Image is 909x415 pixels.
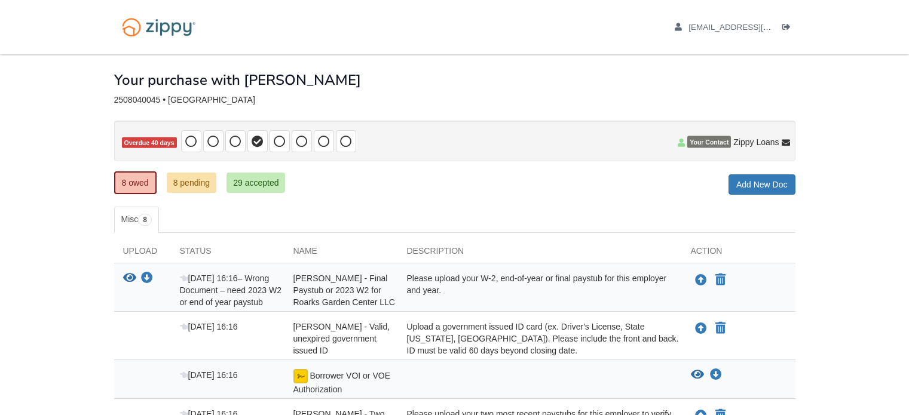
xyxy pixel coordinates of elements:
div: 2508040045 • [GEOGRAPHIC_DATA] [114,95,795,105]
a: Download Borrower VOI or VOE Authorization [710,370,722,380]
div: Upload a government issued ID card (ex. Driver's License, State [US_STATE], [GEOGRAPHIC_DATA]). P... [398,321,682,356]
span: [PERSON_NAME] - Final Paystub or 2023 W2 for Roarks Garden Center LLC [293,273,395,307]
div: – Wrong Document – need 2023 W2 or end of year paystub [171,272,284,308]
span: [DATE] 16:16 [180,370,238,380]
span: [DATE] 16:16 [180,273,238,283]
div: Status [171,245,284,263]
a: Log out [782,23,795,35]
span: [DATE] 16:16 [180,322,238,331]
a: 8 pending [167,173,217,193]
button: Declare Artemio Ramirez - Valid, unexpired government issued ID not applicable [714,321,727,336]
button: View Borrower VOI or VOE Authorization [691,369,704,381]
img: Logo [114,12,203,42]
div: Upload [114,245,171,263]
a: edit profile [675,23,826,35]
span: Zippy Loans [733,136,779,148]
a: 29 accepted [227,173,285,193]
button: Upload Artemio Ramirez - Final Paystub or 2023 W2 for Roarks Garden Center LLC [694,272,708,288]
h1: Your purchase with [PERSON_NAME] [114,72,361,88]
span: Your Contact [687,136,731,148]
span: [PERSON_NAME] - Valid, unexpired government issued ID [293,322,390,355]
button: Declare Artemio Ramirez - Final Paystub or 2023 W2 for Roarks Garden Center LLC not applicable [714,273,727,287]
a: Add New Doc [729,174,795,195]
div: Please upload your W-2, end-of-year or final paystub for this employer and year. [398,272,682,308]
a: Download Artemio Ramirez - Final Paystub or 2023 W2 for Roarks Garden Center LLC [141,274,153,284]
div: Action [682,245,795,263]
span: Borrower VOI or VOE Authorization [293,371,390,394]
div: Name [284,245,398,263]
button: View Artemio Ramirez - Final Paystub or 2023 W2 for Roarks Garden Center LLC [123,272,136,285]
span: 8 [138,214,152,226]
span: Overdue 40 days [122,137,177,149]
img: esign [293,369,308,383]
div: Description [398,245,682,263]
a: 8 owed [114,171,157,194]
button: Upload Artemio Ramirez - Valid, unexpired government issued ID [694,321,708,336]
span: rmz.eva@gmail.com [688,23,825,32]
a: Misc [114,207,159,233]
